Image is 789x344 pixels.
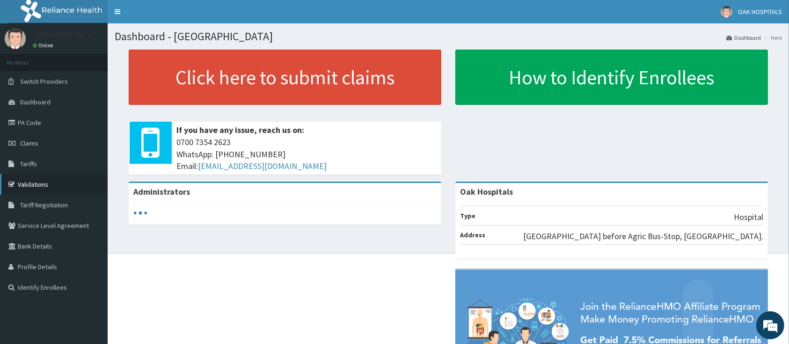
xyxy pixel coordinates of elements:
img: User Image [5,28,26,49]
svg: audio-loading [133,206,147,220]
b: Administrators [133,186,190,197]
a: How to Identify Enrollees [455,50,768,105]
span: Switch Providers [20,77,68,86]
span: Tariff Negotiation [20,201,68,209]
span: OAK HOSPITALS [738,7,782,16]
b: If you have any issue, reach us on: [176,124,304,135]
p: OAK HOSPITALS [33,30,91,39]
h1: Dashboard - [GEOGRAPHIC_DATA] [115,30,782,43]
li: Here [762,34,782,42]
p: Hospital [734,211,763,223]
span: 0700 7354 2623 WhatsApp: [PHONE_NUMBER] Email: [176,136,437,172]
p: [GEOGRAPHIC_DATA] before Agric Bus-Stop, [GEOGRAPHIC_DATA]. [523,230,763,242]
b: Address [460,231,485,239]
strong: Oak Hospitals [460,186,513,197]
a: Online [33,42,55,49]
span: Tariffs [20,160,37,168]
b: Type [460,212,475,220]
a: Dashboard [726,34,761,42]
span: Claims [20,139,38,147]
span: Dashboard [20,98,51,106]
img: User Image [721,6,732,18]
a: Click here to submit claims [129,50,441,105]
a: [EMAIL_ADDRESS][DOMAIN_NAME] [198,161,327,171]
